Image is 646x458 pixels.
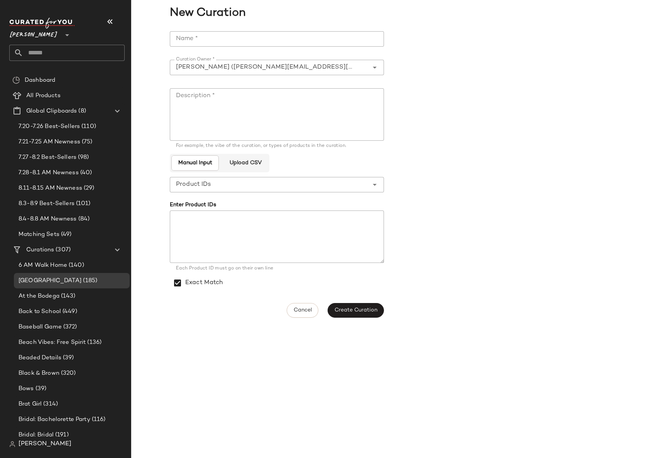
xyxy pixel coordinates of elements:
[59,292,76,301] span: (143)
[79,168,92,177] span: (40)
[9,18,75,29] img: cfy_white_logo.C9jOOHJF.svg
[19,153,76,162] span: 7.27-8.2 Best-Sellers
[26,91,61,100] span: All Products
[54,431,69,439] span: (191)
[86,338,101,347] span: (136)
[25,76,55,85] span: Dashboard
[34,384,47,393] span: (39)
[67,261,84,270] span: (140)
[19,215,77,224] span: 8.4-8.8 AM Newness
[59,369,76,378] span: (320)
[80,122,96,131] span: (110)
[59,230,72,239] span: (49)
[19,292,59,301] span: At the Bodega
[19,384,34,393] span: Bows
[19,323,62,332] span: Baseball Game
[334,307,377,313] span: Create Curation
[176,180,211,189] span: Product IDs
[19,338,86,347] span: Beach Vibes: Free Spirit
[328,303,384,318] button: Create Curation
[223,155,267,171] button: Upload CSV
[80,138,93,146] span: (75)
[19,307,61,316] span: Back to School
[54,246,71,254] span: (307)
[77,107,86,116] span: (8)
[81,276,97,285] span: (185)
[171,155,219,171] button: Manual Input
[19,168,79,177] span: 7.28-8.1 AM Newness
[293,307,312,313] span: Cancel
[19,261,67,270] span: 6 AM Walk Home
[19,415,90,424] span: Bridal: Bachelorette Party
[12,76,20,84] img: svg%3e
[170,201,384,209] div: Enter Product IDs
[19,138,80,146] span: 7.21-7.25 AM Newness
[19,400,42,409] span: Brat Girl
[19,184,82,193] span: 8.11-8.15 AM Newness
[26,246,54,254] span: Curations
[62,323,77,332] span: (372)
[19,199,74,208] span: 8.3-8.9 Best-Sellers
[19,230,59,239] span: Matching Sets
[19,439,71,449] span: [PERSON_NAME]
[19,276,81,285] span: [GEOGRAPHIC_DATA]
[19,431,54,439] span: Bridal: Bridal
[61,354,74,362] span: (39)
[61,307,77,316] span: (449)
[229,160,261,166] span: Upload CSV
[19,354,61,362] span: Beaded Details
[131,5,641,22] span: New Curation
[76,153,89,162] span: (98)
[287,303,318,318] button: Cancel
[176,265,378,272] div: Each Product ID must go on their own line
[370,63,379,72] i: Open
[19,369,59,378] span: Black & Brown
[26,107,77,116] span: Global Clipboards
[19,122,80,131] span: 7.20-7.26 Best-Sellers
[9,26,58,40] span: [PERSON_NAME]
[178,160,212,166] span: Manual Input
[9,441,15,447] img: svg%3e
[90,415,106,424] span: (116)
[74,199,91,208] span: (101)
[82,184,95,193] span: (29)
[185,272,223,294] label: Exact Match
[176,144,378,148] div: For example, the vibe of the curation, or types of products in the curation.
[77,215,90,224] span: (84)
[42,400,58,409] span: (314)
